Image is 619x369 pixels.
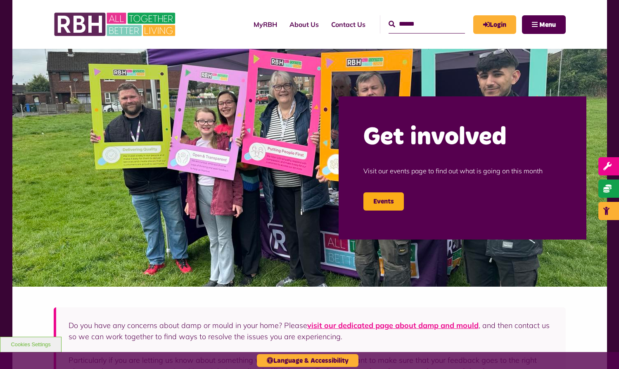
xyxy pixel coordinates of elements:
[69,320,553,342] p: Do you have any concerns about damp or mould in your home? Please , and then contact us so we can...
[247,13,283,36] a: MyRBH
[539,22,556,28] span: Menu
[12,49,607,287] img: Image (22)
[283,13,325,36] a: About Us
[363,192,404,211] a: Events
[257,354,358,367] button: Language & Accessibility
[307,321,479,330] a: visit our dedicated page about damp and mould
[325,13,372,36] a: Contact Us
[582,332,619,369] iframe: Netcall Web Assistant for live chat
[473,15,516,34] a: MyRBH
[522,15,566,34] button: Navigation
[363,153,562,188] p: Visit our events page to find out what is going on this month
[363,121,562,153] h2: Get involved
[54,8,178,41] img: RBH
